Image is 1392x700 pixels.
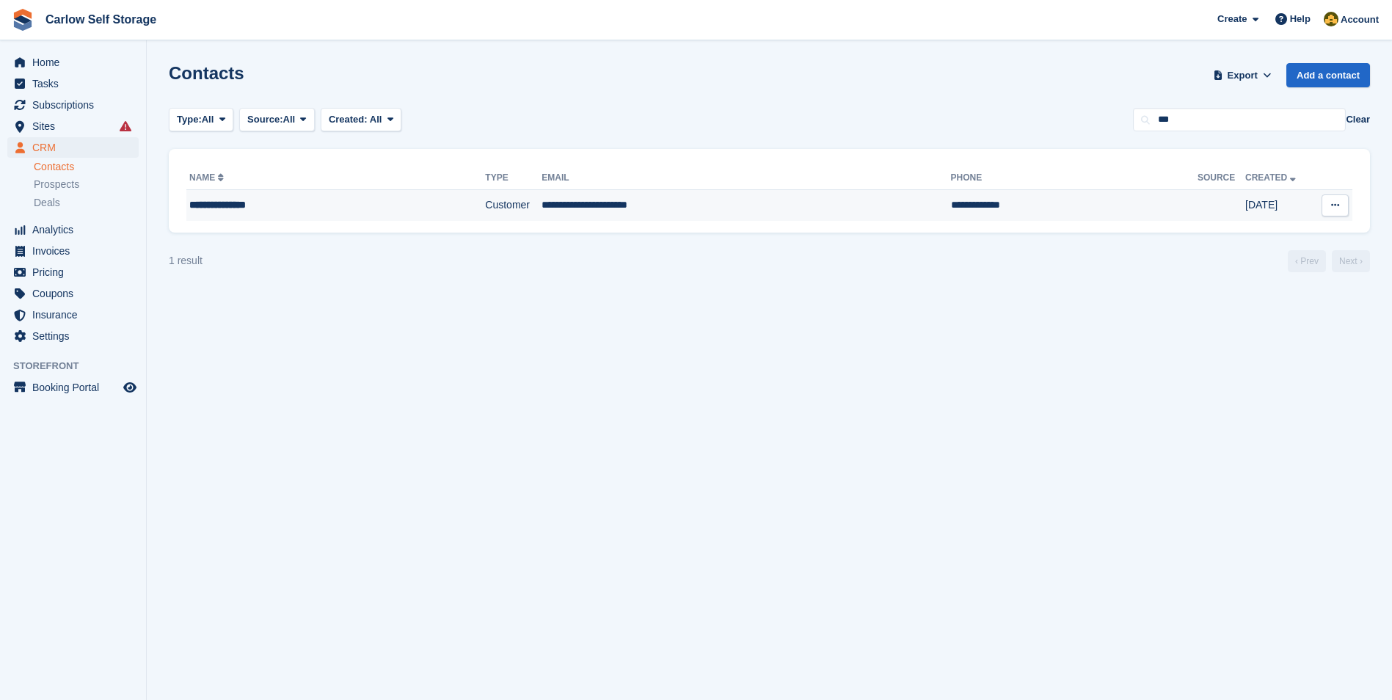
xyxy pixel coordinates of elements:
[32,52,120,73] span: Home
[1285,250,1373,272] nav: Page
[1341,12,1379,27] span: Account
[1288,250,1326,272] a: Previous
[7,116,139,136] a: menu
[7,95,139,115] a: menu
[1324,12,1338,26] img: Kevin Moore
[202,112,214,127] span: All
[169,253,203,269] div: 1 result
[32,95,120,115] span: Subscriptions
[7,326,139,346] a: menu
[1346,112,1370,127] button: Clear
[1245,190,1313,221] td: [DATE]
[1198,167,1245,190] th: Source
[7,377,139,398] a: menu
[1290,12,1311,26] span: Help
[329,114,368,125] span: Created:
[32,241,120,261] span: Invoices
[169,63,244,83] h1: Contacts
[32,219,120,240] span: Analytics
[177,112,202,127] span: Type:
[7,219,139,240] a: menu
[32,73,120,94] span: Tasks
[7,137,139,158] a: menu
[1228,68,1258,83] span: Export
[7,73,139,94] a: menu
[247,112,283,127] span: Source:
[32,283,120,304] span: Coupons
[32,116,120,136] span: Sites
[1217,12,1247,26] span: Create
[7,262,139,282] a: menu
[40,7,162,32] a: Carlow Self Storage
[34,160,139,174] a: Contacts
[13,359,146,373] span: Storefront
[34,178,79,192] span: Prospects
[321,108,401,132] button: Created: All
[121,379,139,396] a: Preview store
[1286,63,1370,87] a: Add a contact
[32,377,120,398] span: Booking Portal
[485,190,542,221] td: Customer
[120,120,131,132] i: Smart entry sync failures have occurred
[32,326,120,346] span: Settings
[32,137,120,158] span: CRM
[12,9,34,31] img: stora-icon-8386f47178a22dfd0bd8f6a31ec36ba5ce8667c1dd55bd0f319d3a0aa187defe.svg
[485,167,542,190] th: Type
[1210,63,1275,87] button: Export
[189,172,227,183] a: Name
[239,108,315,132] button: Source: All
[32,262,120,282] span: Pricing
[7,241,139,261] a: menu
[542,167,950,190] th: Email
[951,167,1198,190] th: Phone
[34,177,139,192] a: Prospects
[34,195,139,211] a: Deals
[1332,250,1370,272] a: Next
[1245,172,1299,183] a: Created
[7,305,139,325] a: menu
[169,108,233,132] button: Type: All
[32,305,120,325] span: Insurance
[370,114,382,125] span: All
[7,52,139,73] a: menu
[7,283,139,304] a: menu
[283,112,296,127] span: All
[34,196,60,210] span: Deals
